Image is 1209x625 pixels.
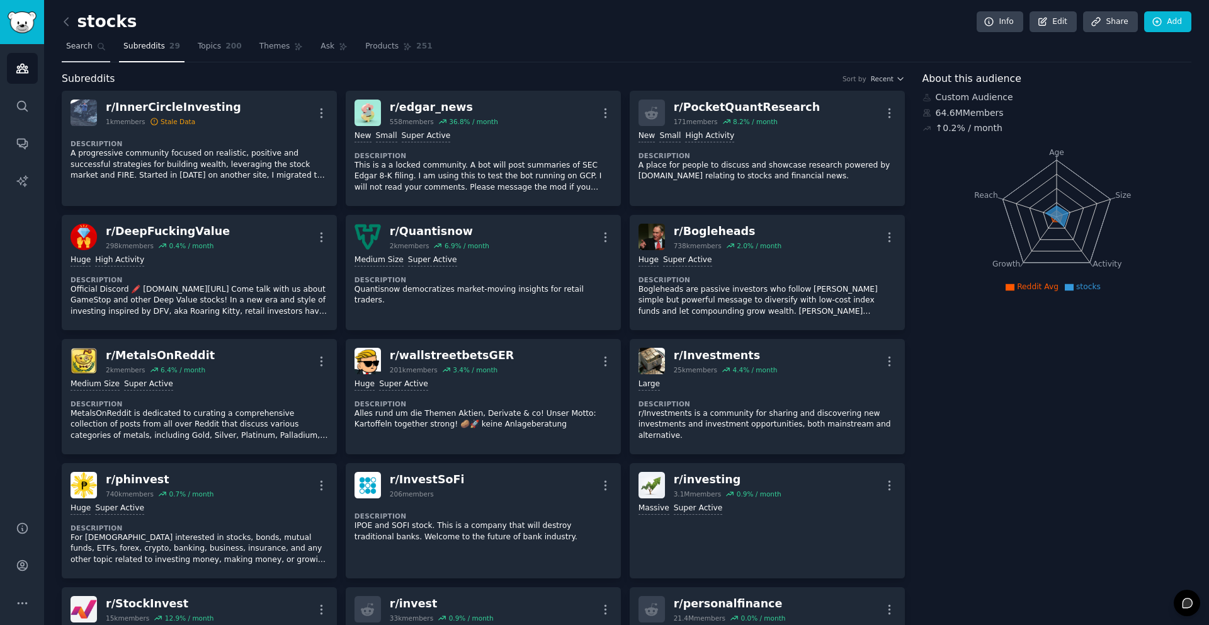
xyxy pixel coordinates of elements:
img: InvestSoFi [355,472,381,498]
div: 6.4 % / month [161,365,205,374]
div: Small [659,130,681,142]
span: Subreddits [62,71,115,87]
tspan: Growth [992,260,1020,268]
a: r/PocketQuantResearch171members8.2% / monthNewSmallHigh ActivityDescriptionA place for people to ... [630,91,905,206]
p: r/Investments is a community for sharing and discovering new investments and investment opportuni... [639,408,896,442]
a: Info [977,11,1023,33]
div: High Activity [685,130,734,142]
div: Huge [639,255,659,267]
p: A place for people to discuss and showcase research powered by [DOMAIN_NAME] relating to stocks a... [639,160,896,182]
p: This is a a locked community. A bot will post summaries of SEC Edgar 8-K filing. I am using this ... [355,160,612,193]
span: Reddit Avg [1017,282,1059,291]
div: 8.2 % / month [733,117,778,126]
div: 738k members [674,241,722,250]
div: 201k members [390,365,438,374]
img: MetalsOnReddit [71,348,97,374]
div: 3.4 % / month [453,365,497,374]
a: DeepFuckingValuer/DeepFuckingValue298kmembers0.4% / monthHugeHigh ActivityDescriptionOfficial Dis... [62,215,337,330]
span: 200 [225,41,242,52]
dt: Description [71,275,328,284]
div: 6.9 % / month [445,241,489,250]
a: Subreddits29 [119,37,184,62]
a: MetalsOnRedditr/MetalsOnReddit2kmembers6.4% / monthMedium SizeSuper ActiveDescriptionMetalsOnRedd... [62,339,337,454]
div: r/ DeepFuckingValue [106,224,230,239]
div: 558 members [390,117,434,126]
div: Large [639,379,660,391]
div: 206 members [390,490,434,498]
img: GummySearch logo [8,11,37,33]
div: r/ InvestSoFi [390,472,465,488]
div: 0.9 % / month [737,490,781,498]
div: 4.4 % / month [732,365,777,374]
img: investing [639,472,665,498]
div: 3.1M members [674,490,722,498]
dt: Description [639,275,896,284]
div: 0.7 % / month [169,490,213,498]
dt: Description [355,151,612,160]
img: wallstreetbetsGER [355,348,381,374]
p: Alles rund um die Themen Aktien, Derivate & co! Unser Motto: Kartoffeln together strong! 🥔🚀 keine... [355,408,612,430]
a: Edit [1030,11,1077,33]
span: Ask [321,41,334,52]
img: phinvest [71,472,97,498]
img: InnerCircleInvesting [71,100,97,126]
div: 740k members [106,490,154,498]
div: 15k members [106,614,149,622]
a: investingr/investing3.1Mmembers0.9% / monthMassiveSuper Active [630,463,905,578]
div: 0.4 % / month [169,241,213,250]
a: InnerCircleInvestingr/InnerCircleInvesting1kmembersStale DataDescriptionA progressive community f... [62,91,337,206]
div: r/ personalfinance [674,596,786,612]
a: edgar_newsr/edgar_news558members36.8% / monthNewSmallSuper ActiveDescriptionThis is a a locked co... [346,91,621,206]
dt: Description [355,275,612,284]
dt: Description [639,399,896,408]
span: Recent [871,74,894,83]
p: Official Discord 🖍️ [DOMAIN_NAME][URL] Come talk with us about GameStop and other Deep Value stoc... [71,284,328,318]
h2: stocks [62,12,137,32]
p: Bogleheads are passive investors who follow [PERSON_NAME] simple but powerful message to diversif... [639,284,896,318]
div: 12.9 % / month [165,614,214,622]
div: Sort by [843,74,866,83]
div: High Activity [95,255,144,267]
dt: Description [355,399,612,408]
div: r/ PocketQuantResearch [674,100,820,115]
a: Investmentsr/Investments25kmembers4.4% / monthLargeDescriptionr/Investments is a community for sh... [630,339,905,454]
div: Massive [639,503,669,515]
div: 0.0 % / month [741,614,785,622]
div: 0.9 % / month [449,614,494,622]
a: Share [1083,11,1137,33]
div: Super Active [408,255,457,267]
img: Quantisnow [355,224,381,250]
span: 251 [416,41,433,52]
div: Small [376,130,397,142]
div: 64.6M Members [922,106,1192,120]
div: 1k members [106,117,145,126]
div: New [355,130,372,142]
div: r/ StockInvest [106,596,213,612]
div: 33k members [390,614,433,622]
span: Subreddits [123,41,165,52]
a: Search [62,37,110,62]
div: 2k members [390,241,429,250]
div: 25k members [674,365,717,374]
span: Search [66,41,93,52]
tspan: Age [1049,148,1064,157]
div: Stale Data [161,117,195,126]
div: 2k members [106,365,145,374]
div: Super Active [663,255,712,267]
a: phinvestr/phinvest740kmembers0.7% / monthHugeSuper ActiveDescriptionFor [DEMOGRAPHIC_DATA] intere... [62,463,337,578]
img: Bogleheads [639,224,665,250]
dt: Description [639,151,896,160]
div: Huge [355,379,375,391]
div: r/ wallstreetbetsGER [390,348,514,364]
dt: Description [71,524,328,532]
img: edgar_news [355,100,381,126]
div: Super Active [674,503,723,515]
p: Quantisnow democratizes market-moving insights for retail traders. [355,284,612,306]
div: Huge [71,503,91,515]
img: Investments [639,348,665,374]
div: r/ MetalsOnReddit [106,348,215,364]
div: 2.0 % / month [737,241,781,250]
a: Ask [316,37,352,62]
a: Products251 [361,37,436,62]
a: InvestSoFir/InvestSoFi206membersDescriptionIPOE and SOFI stock. This is a company that will destr... [346,463,621,578]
